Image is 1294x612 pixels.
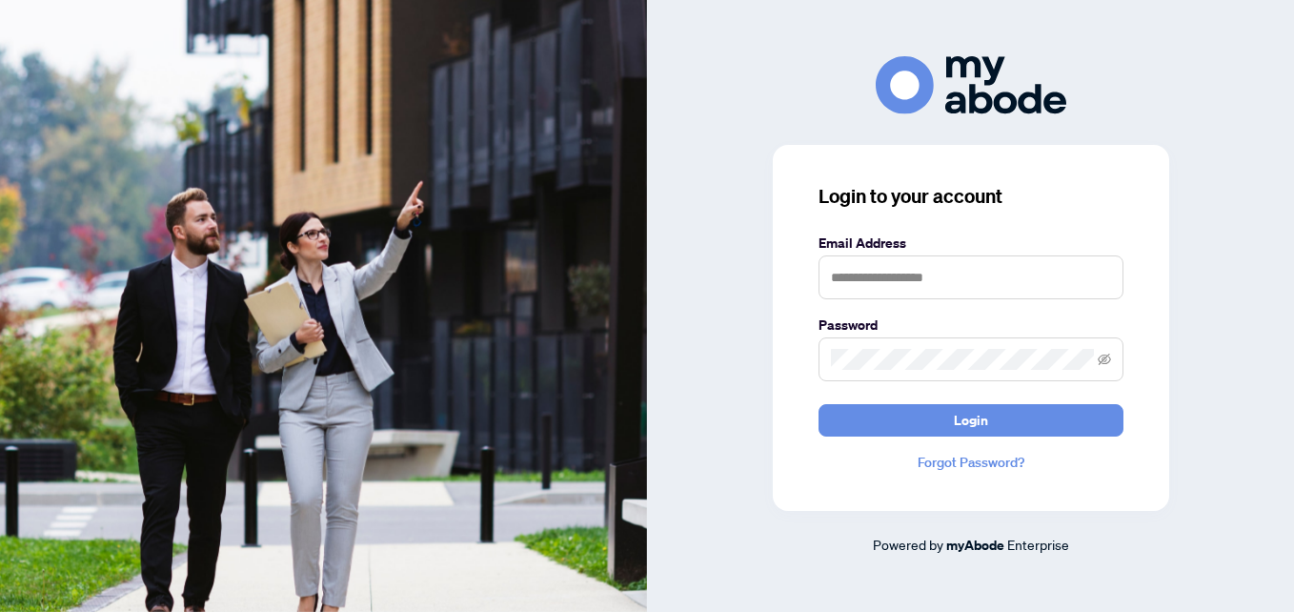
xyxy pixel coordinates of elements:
img: ma-logo [876,56,1066,114]
span: Powered by [873,536,943,553]
label: Email Address [819,233,1123,254]
h3: Login to your account [819,183,1123,210]
a: myAbode [946,535,1004,556]
label: Password [819,315,1123,336]
a: Forgot Password? [819,452,1123,473]
span: Login [954,405,988,436]
span: eye-invisible [1098,353,1111,366]
span: Enterprise [1007,536,1069,553]
button: Login [819,404,1123,437]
